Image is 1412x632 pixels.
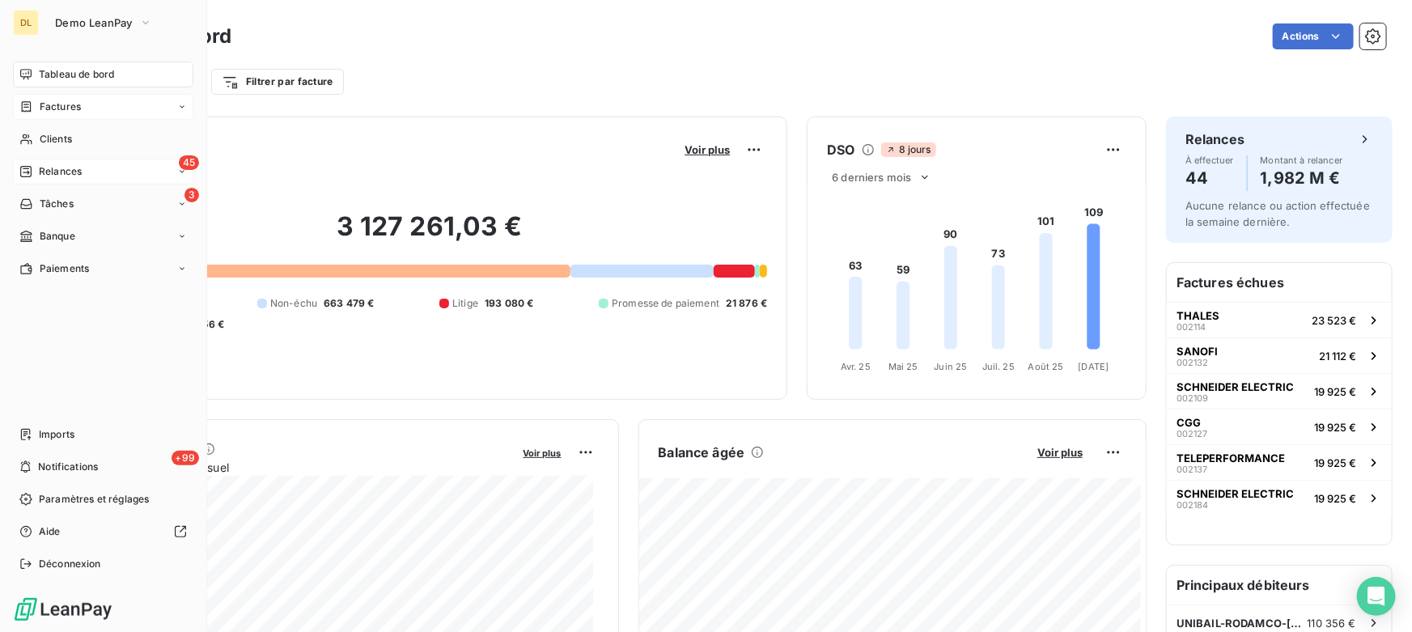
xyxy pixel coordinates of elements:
a: Aide [13,519,193,545]
h6: Factures échues [1167,263,1392,302]
span: Voir plus [685,143,730,156]
button: Voir plus [519,445,566,460]
span: Déconnexion [39,557,101,571]
span: 663 479 € [324,296,374,311]
button: Actions [1273,23,1354,49]
span: Imports [39,427,74,442]
span: Factures [40,100,81,114]
button: THALES00211423 523 € [1167,302,1392,337]
span: 193 080 € [485,296,533,311]
img: Logo LeanPay [13,596,113,622]
h2: 3 127 261,03 € [91,210,767,259]
span: +99 [172,451,199,465]
button: SCHNEIDER ELECTRIC00210919 925 € [1167,373,1392,409]
div: DL [13,10,39,36]
span: 21 876 € [726,296,767,311]
span: Notifications [38,460,98,474]
span: Voir plus [524,447,562,459]
tspan: Avr. 25 [841,361,871,372]
span: Paiements [40,261,89,276]
span: Litige [452,296,478,311]
tspan: Mai 25 [888,361,918,372]
span: SCHNEIDER ELECTRIC [1177,380,1294,393]
span: CGG [1177,416,1201,429]
button: SANOFI00213221 112 € [1167,337,1392,373]
button: SCHNEIDER ELECTRIC00218419 925 € [1167,480,1392,515]
button: Voir plus [680,142,735,157]
span: Tableau de bord [39,67,114,82]
span: Promesse de paiement [612,296,719,311]
tspan: [DATE] [1079,361,1109,372]
tspan: Juil. 25 [982,361,1015,372]
span: UNIBAIL-RODAMCO-[GEOGRAPHIC_DATA] [1177,617,1308,630]
button: Voir plus [1032,445,1088,460]
span: À effectuer [1185,155,1234,165]
span: Clients [40,132,72,146]
button: TELEPERFORMANCE00213719 925 € [1167,444,1392,480]
span: 002184 [1177,500,1208,510]
span: Aide [39,524,61,539]
span: TELEPERFORMANCE [1177,452,1285,464]
span: Paramètres et réglages [39,492,149,507]
h6: DSO [827,140,854,159]
span: 23 523 € [1312,314,1356,327]
span: Non-échu [270,296,317,311]
button: Filtrer par facture [211,69,344,95]
span: SANOFI [1177,345,1218,358]
span: Tâches [40,197,74,211]
button: CGG00212719 925 € [1167,409,1392,444]
span: Demo LeanPay [55,16,133,29]
span: 19 925 € [1314,385,1356,398]
h6: Balance âgée [659,443,745,462]
span: 002109 [1177,393,1208,403]
h4: 1,982 M € [1261,165,1343,191]
tspan: Juin 25 [935,361,968,372]
span: Montant à relancer [1261,155,1343,165]
span: 3 [184,188,199,202]
span: 110 356 € [1308,617,1356,630]
span: 19 925 € [1314,456,1356,469]
span: 002114 [1177,322,1206,332]
span: 002132 [1177,358,1208,367]
span: 002137 [1177,464,1207,474]
span: Relances [39,164,82,179]
h6: Principaux débiteurs [1167,566,1392,604]
h4: 44 [1185,165,1234,191]
span: 21 112 € [1319,350,1356,363]
span: Voir plus [1037,446,1083,459]
span: 8 jours [881,142,936,157]
span: Banque [40,229,75,244]
span: 002127 [1177,429,1207,439]
span: 19 925 € [1314,492,1356,505]
div: Open Intercom Messenger [1357,577,1396,616]
span: SCHNEIDER ELECTRIC [1177,487,1294,500]
h6: Relances [1185,129,1245,149]
span: Aucune relance ou action effectuée la semaine dernière. [1185,199,1370,228]
span: 6 derniers mois [832,171,911,184]
tspan: Août 25 [1028,361,1064,372]
span: 19 925 € [1314,421,1356,434]
span: Chiffre d'affaires mensuel [91,459,512,476]
span: 45 [179,155,199,170]
span: THALES [1177,309,1219,322]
